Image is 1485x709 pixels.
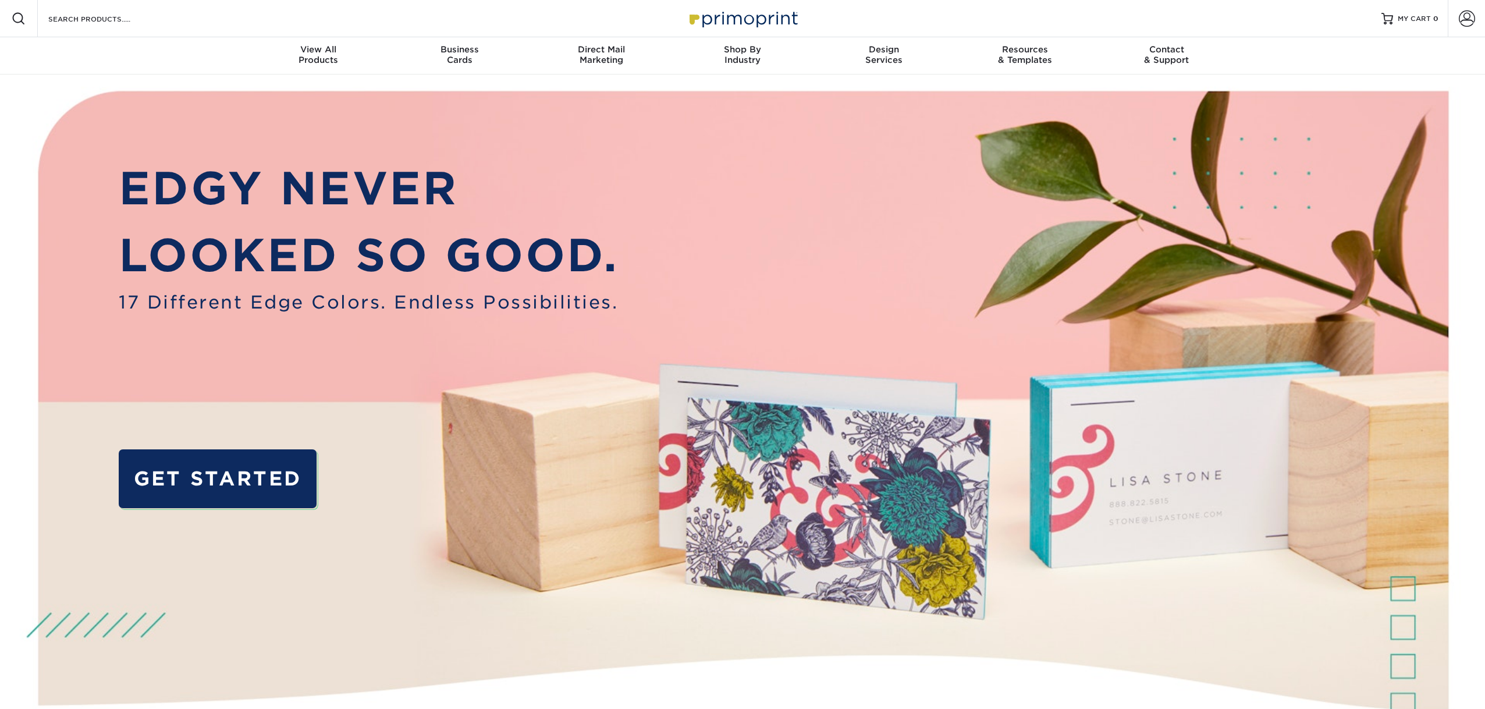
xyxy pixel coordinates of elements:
[813,37,954,75] a: DesignServices
[248,44,389,55] span: View All
[813,44,954,65] div: Services
[1096,37,1237,75] a: Contact& Support
[1096,44,1237,55] span: Contact
[672,37,813,75] a: Shop ByIndustry
[119,155,619,222] p: EDGY NEVER
[531,44,672,55] span: Direct Mail
[248,37,389,75] a: View AllProducts
[119,222,619,289] p: LOOKED SO GOOD.
[1433,15,1438,23] span: 0
[954,37,1096,75] a: Resources& Templates
[672,44,813,65] div: Industry
[813,44,954,55] span: Design
[389,44,531,55] span: Business
[531,44,672,65] div: Marketing
[1096,44,1237,65] div: & Support
[248,44,389,65] div: Products
[389,44,531,65] div: Cards
[119,449,317,508] a: GET STARTED
[684,6,801,31] img: Primoprint
[47,12,161,26] input: SEARCH PRODUCTS.....
[1398,14,1431,24] span: MY CART
[531,37,672,75] a: Direct MailMarketing
[389,37,531,75] a: BusinessCards
[954,44,1096,65] div: & Templates
[954,44,1096,55] span: Resources
[119,289,619,316] span: 17 Different Edge Colors. Endless Possibilities.
[672,44,813,55] span: Shop By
